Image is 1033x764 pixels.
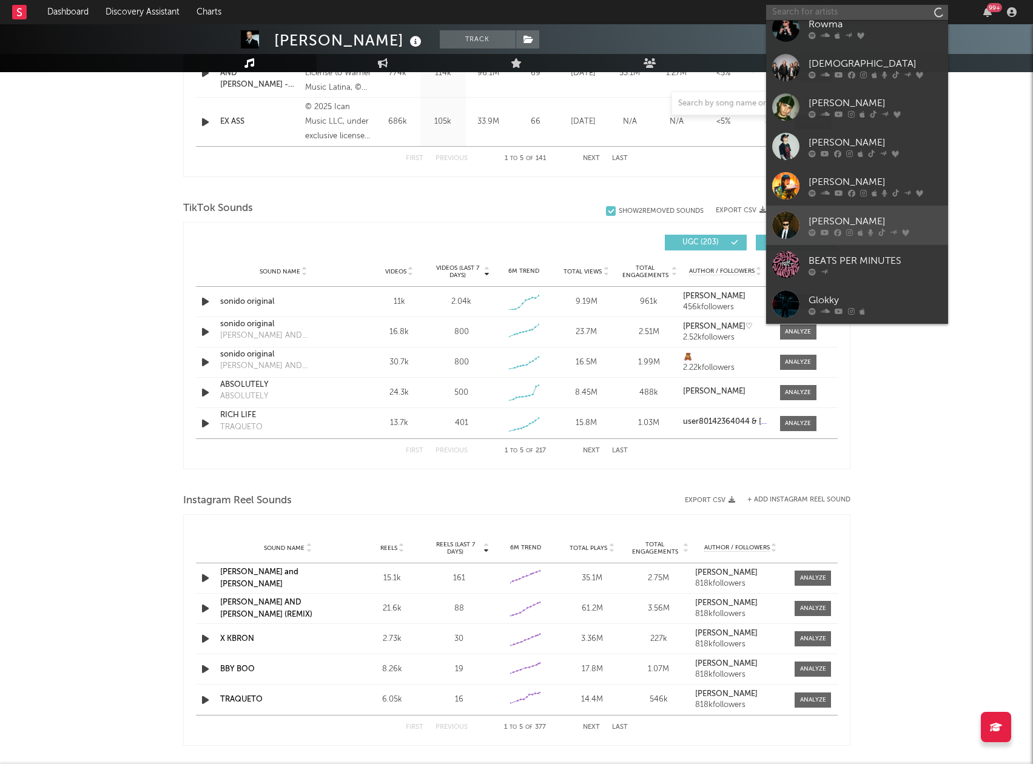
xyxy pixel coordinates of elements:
[695,629,786,638] a: [PERSON_NAME]
[628,541,682,555] span: Total Engagements
[766,284,948,324] a: Glokky
[371,326,428,338] div: 16.8k
[362,572,423,585] div: 15.1k
[274,30,425,50] div: [PERSON_NAME]
[809,293,942,307] div: Glokky
[220,421,263,434] div: TRAQUETO
[558,417,614,429] div: 15.8M
[406,155,423,162] button: First
[220,116,300,128] a: EX ASS
[563,67,604,79] div: [DATE]
[695,690,758,698] strong: [PERSON_NAME]
[514,116,557,128] div: 66
[612,447,628,454] button: Last
[429,572,490,585] div: 161
[809,253,942,268] div: BEATS PER MINUTES
[514,67,557,79] div: 69
[362,663,423,675] div: 8.26k
[510,725,517,730] span: to
[305,100,371,144] div: © 2025 Ican Music LLC, under exclusive license to Warner Music Latina Inc.
[220,318,347,330] div: sonido original
[716,207,766,214] button: Export CSV
[766,87,948,127] a: [PERSON_NAME]
[496,267,552,276] div: 6M Trend
[583,155,600,162] button: Next
[260,268,300,275] span: Sound Name
[220,55,300,91] div: [PERSON_NAME] AND [PERSON_NAME] - REMIX
[562,633,622,645] div: 3.36M
[683,303,767,312] div: 456k followers
[220,296,347,308] a: sonido original
[220,379,347,391] div: ABSOLUTELY
[220,330,347,342] div: [PERSON_NAME] AND [PERSON_NAME] - REMIX
[621,357,677,369] div: 1.99M
[695,599,786,608] a: [PERSON_NAME]
[362,694,423,706] div: 6.05k
[683,353,767,361] a: 🧸
[619,207,704,215] div: Show 2 Removed Sounds
[766,245,948,284] a: BEATS PER MINUTES
[756,235,838,250] button: Official(14)
[683,364,767,372] div: 2.22k followers
[809,214,942,229] div: [PERSON_NAME]
[683,323,767,331] a: [PERSON_NAME]♡
[665,235,747,250] button: UGC(203)
[747,497,850,503] button: + Add Instagram Reel Sound
[695,690,786,699] a: [PERSON_NAME]
[454,357,469,369] div: 800
[695,580,786,588] div: 818k followers
[683,418,821,426] strong: user80142364044 & [PERSON_NAME]
[766,166,948,206] a: [PERSON_NAME]
[612,155,628,162] button: Last
[220,360,347,372] div: [PERSON_NAME] AND [PERSON_NAME] - REMIX
[612,724,628,731] button: Last
[628,603,689,615] div: 3.56M
[683,387,745,395] strong: [PERSON_NAME]
[764,239,819,246] span: Official ( 14 )
[621,326,677,338] div: 2.51M
[685,497,735,504] button: Export CSV
[496,543,556,552] div: 6M Trend
[558,357,614,369] div: 16.5M
[429,541,482,555] span: Reels (last 7 days)
[704,544,770,552] span: Author / Followers
[380,545,397,552] span: Reels
[766,206,948,245] a: [PERSON_NAME]
[220,349,347,361] div: sonido original
[695,569,758,577] strong: [PERSON_NAME]
[526,156,533,161] span: of
[492,152,559,166] div: 1 5 141
[371,357,428,369] div: 30.7k
[436,155,468,162] button: Previous
[703,116,744,128] div: <5%
[423,116,463,128] div: 105k
[510,156,517,161] span: to
[455,417,468,429] div: 401
[436,724,468,731] button: Previous
[183,201,253,216] span: TikTok Sounds
[562,572,622,585] div: 35.1M
[695,599,758,607] strong: [PERSON_NAME]
[429,633,490,645] div: 30
[656,116,697,128] div: N/A
[469,116,508,128] div: 33.9M
[423,67,463,79] div: 114k
[683,292,745,300] strong: [PERSON_NAME]
[689,267,755,275] span: Author / Followers
[362,633,423,645] div: 2.73k
[766,8,948,48] a: Rowma
[766,5,948,20] input: Search for artists
[983,7,992,17] button: 99+
[220,635,254,643] a: X KBRON
[570,545,607,552] span: Total Plays
[562,694,622,706] div: 14.4M
[454,326,469,338] div: 800
[305,52,371,95] div: Under Exclusive License to Warner Music Latina, © 2023 Ican Music, LLC
[621,296,677,308] div: 961k
[492,444,559,458] div: 1 5 217
[525,725,533,730] span: of
[378,116,417,128] div: 686k
[371,417,428,429] div: 13.7k
[809,135,942,150] div: [PERSON_NAME]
